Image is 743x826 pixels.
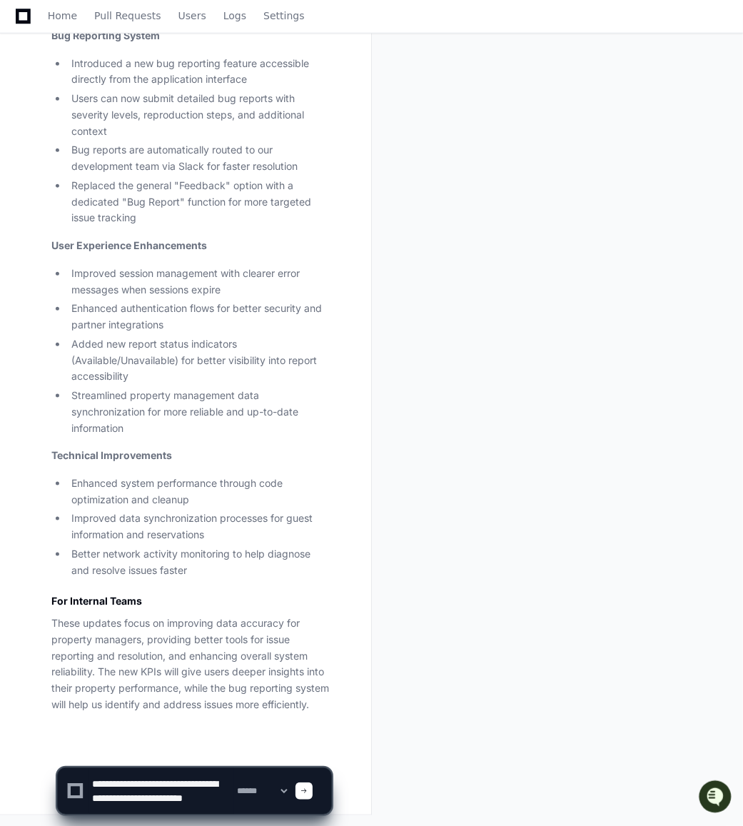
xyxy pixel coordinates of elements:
[29,192,40,203] img: 1756235613930-3d25f9e4-fa56-45dd-b3ad-e072dfbd1548
[142,223,173,234] span: Pylon
[67,546,331,579] li: Better network activity monitoring to help diagnose and resolve issues faster
[14,57,260,80] div: Welcome
[51,449,172,461] strong: Technical Improvements
[51,594,331,608] h3: For Internal Teams
[697,779,736,817] iframe: Open customer support
[14,106,40,132] img: 1756235613930-3d25f9e4-fa56-45dd-b3ad-e072dfbd1548
[221,153,260,170] button: See all
[14,178,37,201] img: Animesh Koratana
[67,266,331,298] li: Improved session management with clearer error messages when sessions expire
[67,301,331,333] li: Enhanced authentication flows for better security and partner integrations
[263,11,304,20] span: Settings
[243,111,260,128] button: Start new chat
[101,223,173,234] a: Powered byPylon
[67,510,331,543] li: Improved data synchronization processes for guest information and reservations
[51,615,331,713] p: These updates focus on improving data accuracy for property managers, providing better tools for ...
[67,56,331,89] li: Introduced a new bug reporting feature accessible directly from the application interface
[223,11,246,20] span: Logs
[48,11,77,20] span: Home
[51,29,160,41] strong: Bug Reporting System
[67,178,331,226] li: Replaced the general "Feedback" option with a dedicated "Bug Report" function for more targeted i...
[67,91,331,139] li: Users can now submit detailed bug reports with severity levels, reproduction steps, and additiona...
[67,388,331,436] li: Streamlined property management data synchronization for more reliable and up-to-date information
[126,191,156,203] span: [DATE]
[178,11,206,20] span: Users
[30,106,56,132] img: 7525507653686_35a1cc9e00a5807c6d71_72.png
[67,142,331,175] li: Bug reports are automatically routed to our development team via Slack for faster resolution
[14,156,96,167] div: Past conversations
[64,121,196,132] div: We're available if you need us!
[94,11,161,20] span: Pull Requests
[64,106,234,121] div: Start new chat
[67,475,331,508] li: Enhanced system performance through code optimization and cleanup
[118,191,123,203] span: •
[51,239,207,251] strong: User Experience Enhancements
[14,14,43,43] img: PlayerZero
[44,191,116,203] span: [PERSON_NAME]
[67,336,331,385] li: Added new report status indicators (Available/Unavailable) for better visibility into report acce...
